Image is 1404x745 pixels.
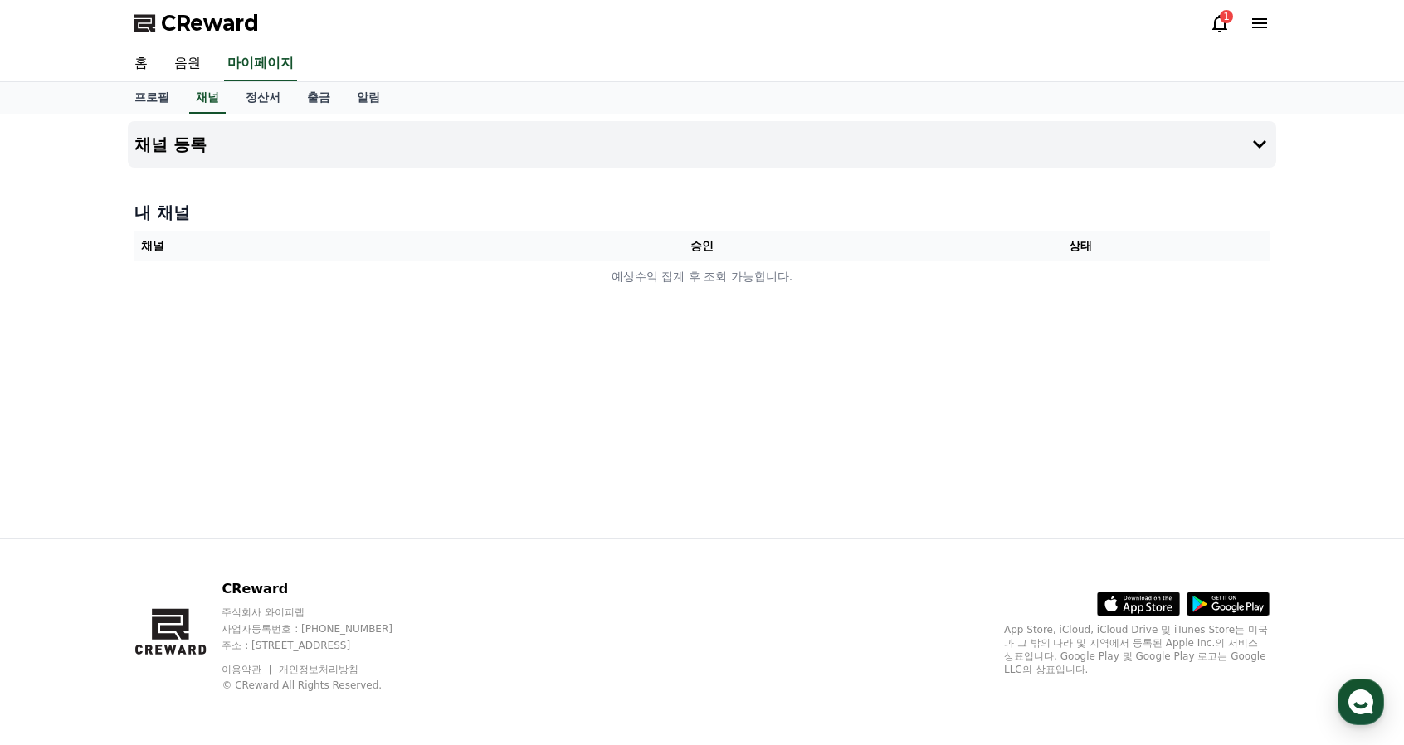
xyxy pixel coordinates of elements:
p: 주소 : [STREET_ADDRESS] [222,639,424,652]
h4: 채널 등록 [134,135,207,153]
p: 주식회사 와이피랩 [222,606,424,619]
span: CReward [161,10,259,37]
a: CReward [134,10,259,37]
a: 설정 [214,526,319,567]
a: 알림 [344,82,393,114]
span: 홈 [52,551,62,564]
a: 홈 [121,46,161,81]
p: App Store, iCloud, iCloud Drive 및 iTunes Store는 미국과 그 밖의 나라 및 지역에서 등록된 Apple Inc.의 서비스 상표입니다. Goo... [1004,623,1270,676]
span: 대화 [152,552,172,565]
a: 홈 [5,526,110,567]
p: 사업자등록번호 : [PHONE_NUMBER] [222,622,424,635]
p: © CReward All Rights Reserved. [222,679,424,692]
a: 채널 [189,82,226,114]
th: 승인 [513,231,891,261]
th: 채널 [134,231,513,261]
h4: 내 채널 [134,201,1270,224]
p: CReward [222,579,424,599]
th: 상태 [891,231,1270,261]
a: 음원 [161,46,214,81]
button: 채널 등록 [128,121,1276,168]
a: 개인정보처리방침 [279,664,358,675]
td: 예상수익 집계 후 조회 가능합니다. [134,261,1270,292]
div: 1 [1220,10,1233,23]
a: 정산서 [232,82,294,114]
a: 마이페이지 [224,46,297,81]
a: 대화 [110,526,214,567]
a: 이용약관 [222,664,274,675]
a: 출금 [294,82,344,114]
span: 설정 [256,551,276,564]
a: 1 [1210,13,1230,33]
a: 프로필 [121,82,183,114]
